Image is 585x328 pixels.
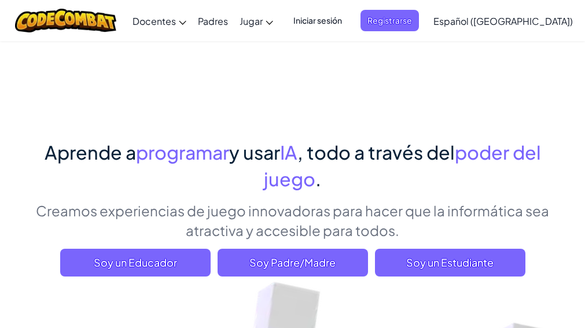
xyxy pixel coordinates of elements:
[360,10,419,31] button: Registrarse
[234,5,279,36] a: Jugar
[240,15,263,27] span: Jugar
[229,141,280,164] span: y usar
[375,249,525,277] button: Soy un Estudiante
[133,15,176,27] span: Docentes
[286,10,349,31] button: Iniciar sesión
[15,9,116,32] img: CodeCombat logo
[280,141,297,164] span: IA
[297,141,455,164] span: , todo a través del
[21,201,565,240] p: Creamos experiencias de juego innovadoras para hacer que la informática sea atractiva y accesible...
[428,5,579,36] a: Español ([GEOGRAPHIC_DATA])
[136,141,229,164] span: programar
[127,5,192,36] a: Docentes
[315,167,321,190] span: .
[433,15,573,27] span: Español ([GEOGRAPHIC_DATA])
[45,141,136,164] span: Aprende a
[60,249,211,277] a: Soy un Educador
[218,249,368,277] a: Soy Padre/Madre
[192,5,234,36] a: Padres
